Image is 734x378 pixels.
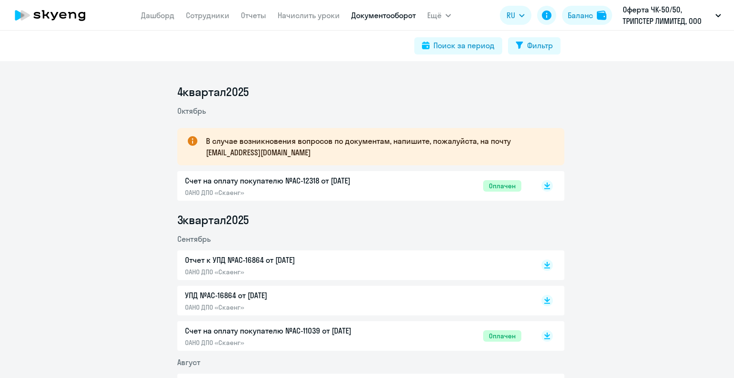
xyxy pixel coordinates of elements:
a: Начислить уроки [278,11,340,20]
a: Счет на оплату покупателю №AC-11039 от [DATE]ОАНО ДПО «Скаенг»Оплачен [185,325,521,347]
li: 4 квартал 2025 [177,84,564,99]
button: Поиск за период [414,37,502,54]
span: Сентябрь [177,234,211,244]
button: Фильтр [508,37,561,54]
p: ОАНО ДПО «Скаенг» [185,188,386,197]
p: ОАНО ДПО «Скаенг» [185,268,386,276]
p: ОАНО ДПО «Скаенг» [185,303,386,312]
button: Оферта ЧК-50/50, ТРИПСТЕР ЛИМИТЕД, ООО [618,4,726,27]
span: Август [177,357,200,367]
span: Ещё [427,10,442,21]
a: Счет на оплату покупателю №AC-12318 от [DATE]ОАНО ДПО «Скаенг»Оплачен [185,175,521,197]
p: Оферта ЧК-50/50, ТРИПСТЕР ЛИМИТЕД, ООО [623,4,712,27]
div: Фильтр [527,40,553,51]
a: Сотрудники [186,11,229,20]
a: УПД №AC-16864 от [DATE]ОАНО ДПО «Скаенг» [185,290,521,312]
a: Отчеты [241,11,266,20]
span: Оплачен [483,180,521,192]
a: Дашборд [141,11,174,20]
img: balance [597,11,606,20]
p: В случае возникновения вопросов по документам, напишите, пожалуйста, на почту [EMAIL_ADDRESS][DOM... [206,135,547,158]
span: RU [507,10,515,21]
li: 3 квартал 2025 [177,212,564,227]
span: Октябрь [177,106,206,116]
a: Документооборот [351,11,416,20]
p: УПД №AC-16864 от [DATE] [185,290,386,301]
p: Отчет к УПД №AC-16864 от [DATE] [185,254,386,266]
p: Счет на оплату покупателю №AC-11039 от [DATE] [185,325,386,336]
span: Оплачен [483,330,521,342]
p: ОАНО ДПО «Скаенг» [185,338,386,347]
button: Балансbalance [562,6,612,25]
p: Счет на оплату покупателю №AC-12318 от [DATE] [185,175,386,186]
a: Отчет к УПД №AC-16864 от [DATE]ОАНО ДПО «Скаенг» [185,254,521,276]
div: Баланс [568,10,593,21]
button: Ещё [427,6,451,25]
div: Поиск за период [433,40,495,51]
button: RU [500,6,531,25]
